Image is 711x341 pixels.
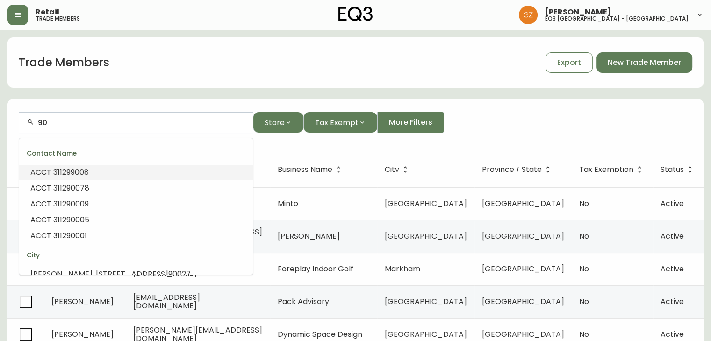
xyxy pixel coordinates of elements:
img: 78875dbee59462ec7ba26e296000f7de [519,6,538,24]
span: Tax Exempt [315,117,359,128]
span: [GEOGRAPHIC_DATA] [482,231,564,242]
span: [GEOGRAPHIC_DATA] [385,296,467,307]
span: No [579,231,589,242]
span: Export [557,57,581,68]
span: 90 [168,269,177,279]
span: ACCT 311290078 [30,183,89,193]
span: ACCT 311290009 [30,199,89,209]
input: Search [38,118,245,127]
span: ACCT 311290001 [30,230,87,241]
span: [GEOGRAPHIC_DATA] [385,231,467,242]
span: [GEOGRAPHIC_DATA] [482,198,564,209]
span: City [385,167,399,172]
h5: trade members [36,16,80,21]
span: Store [265,117,285,128]
span: [PERSON_NAME] [51,329,114,340]
span: [GEOGRAPHIC_DATA] [385,329,467,340]
span: [GEOGRAPHIC_DATA] [482,296,564,307]
span: Active [661,296,684,307]
span: No [579,296,589,307]
span: [EMAIL_ADDRESS][DOMAIN_NAME] [133,292,200,311]
button: New Trade Member [596,52,692,73]
button: More Filters [377,112,444,133]
span: [PERSON_NAME] [545,8,611,16]
span: 027 [177,269,191,279]
button: Store [253,112,303,133]
div: City [19,244,253,266]
button: Export [546,52,593,73]
span: Business Name [278,165,345,174]
span: New Trade Member [608,57,681,68]
span: City [385,165,411,174]
span: Markham [385,263,420,274]
span: No [579,329,589,340]
span: Status [661,167,684,172]
span: Retail [36,8,59,16]
span: Province / State [482,167,542,172]
span: Pack Advisory [278,296,329,307]
span: Active [661,329,684,340]
span: Tax Exemption [579,167,633,172]
span: [PERSON_NAME] [51,296,114,307]
span: Active [661,231,684,242]
span: Active [661,198,684,209]
span: No [579,198,589,209]
span: More Filters [389,117,432,128]
span: [GEOGRAPHIC_DATA] [482,263,564,274]
h1: Trade Members [19,55,109,71]
span: No [579,263,589,274]
span: Foreplay Indoor Golf [278,263,353,274]
span: ACCT 311290005 [30,214,89,225]
span: [PERSON_NAME] [278,231,340,242]
span: Minto [278,198,298,209]
span: Dynamic Space Design [278,329,362,340]
span: [GEOGRAPHIC_DATA] [385,198,467,209]
img: logo [338,7,373,21]
span: Tax Exemption [579,165,646,174]
span: ACCT 311299008 [30,167,89,178]
div: Contact Name [19,142,253,164]
span: Province / State [482,165,554,174]
span: Status [661,165,696,174]
button: Tax Exempt [303,112,377,133]
span: Active [661,263,684,274]
span: Business Name [278,167,332,172]
span: [PERSON_NAME], [STREET_ADDRESS] [30,269,168,279]
h5: eq3 [GEOGRAPHIC_DATA] - [GEOGRAPHIC_DATA] [545,16,689,21]
span: [GEOGRAPHIC_DATA] [482,329,564,340]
